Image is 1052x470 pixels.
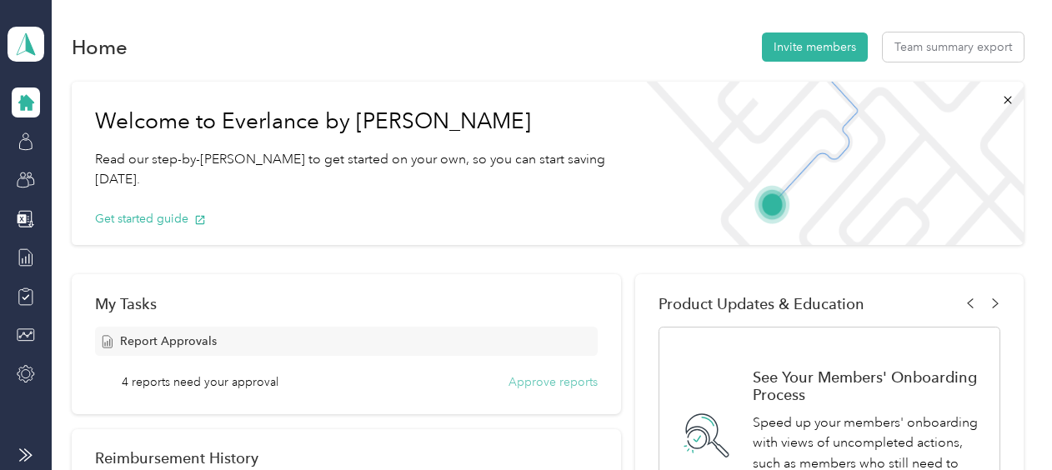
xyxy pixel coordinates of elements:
button: Approve reports [508,373,598,391]
span: 4 reports need your approval [122,373,278,391]
button: Get started guide [95,210,206,227]
h2: Reimbursement History [95,449,258,467]
h1: Home [72,38,128,56]
h1: Welcome to Everlance by [PERSON_NAME] [95,108,607,135]
button: Team summary export [883,32,1024,62]
h1: See Your Members' Onboarding Process [753,368,981,403]
span: Report Approvals [120,332,217,350]
div: My Tasks [95,295,597,312]
button: Invite members [762,32,868,62]
iframe: Everlance-gr Chat Button Frame [959,377,1052,470]
p: Read our step-by-[PERSON_NAME] to get started on your own, so you can start saving [DATE]. [95,149,607,190]
img: Welcome to everlance [631,82,1024,245]
span: Product Updates & Education [659,295,864,312]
